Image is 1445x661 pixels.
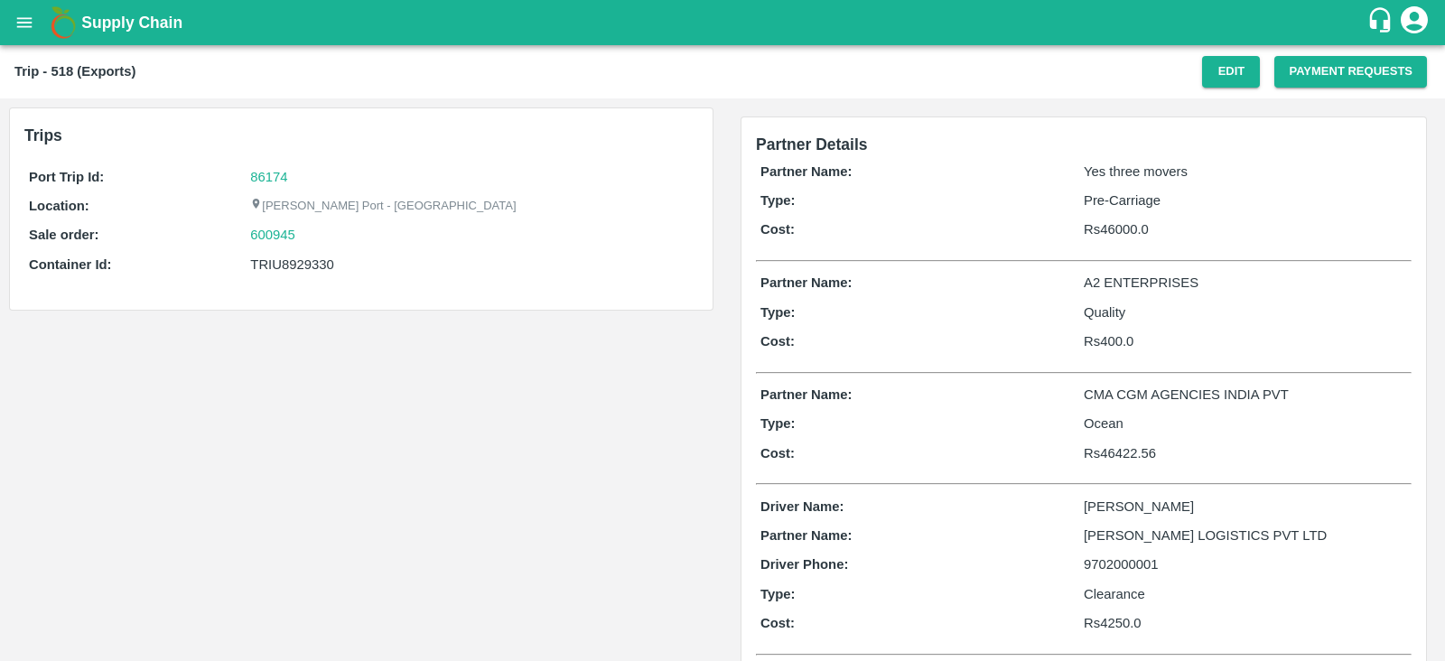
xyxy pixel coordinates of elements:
[1084,385,1407,405] p: CMA CGM AGENCIES INDIA PVT
[760,305,796,320] b: Type:
[1084,526,1407,545] p: [PERSON_NAME] LOGISTICS PVT LTD
[1084,331,1407,351] p: Rs 400.0
[14,64,135,79] b: Trip - 518 (Exports)
[1084,273,1407,293] p: A2 ENTERPRISES
[1084,162,1407,182] p: Yes three movers
[760,416,796,431] b: Type:
[81,10,1366,35] a: Supply Chain
[1084,613,1407,633] p: Rs 4250.0
[760,446,795,461] b: Cost:
[1084,414,1407,433] p: Ocean
[29,228,99,242] b: Sale order:
[760,193,796,208] b: Type:
[29,257,112,272] b: Container Id:
[760,164,852,179] b: Partner Name:
[81,14,182,32] b: Supply Chain
[1398,4,1431,42] div: account of current user
[29,170,104,184] b: Port Trip Id:
[1274,56,1427,88] button: Payment Requests
[1084,443,1407,463] p: Rs 46422.56
[760,222,795,237] b: Cost:
[1202,56,1260,88] button: Edit
[1084,497,1407,517] p: [PERSON_NAME]
[1084,191,1407,210] p: Pre-Carriage
[250,255,694,275] div: TRIU8929330
[45,5,81,41] img: logo
[760,557,848,572] b: Driver Phone:
[760,587,796,601] b: Type:
[760,528,852,543] b: Partner Name:
[1084,584,1407,604] p: Clearance
[250,170,287,184] a: 86174
[24,126,62,144] b: Trips
[760,616,795,630] b: Cost:
[29,199,89,213] b: Location:
[1084,554,1407,574] p: 9702000001
[1366,6,1398,39] div: customer-support
[1084,219,1407,239] p: Rs 46000.0
[4,2,45,43] button: open drawer
[756,135,868,154] span: Partner Details
[1084,303,1407,322] p: Quality
[760,275,852,290] b: Partner Name:
[250,225,295,245] a: 600945
[760,334,795,349] b: Cost:
[760,387,852,402] b: Partner Name:
[760,499,844,514] b: Driver Name:
[250,198,516,215] p: [PERSON_NAME] Port - [GEOGRAPHIC_DATA]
